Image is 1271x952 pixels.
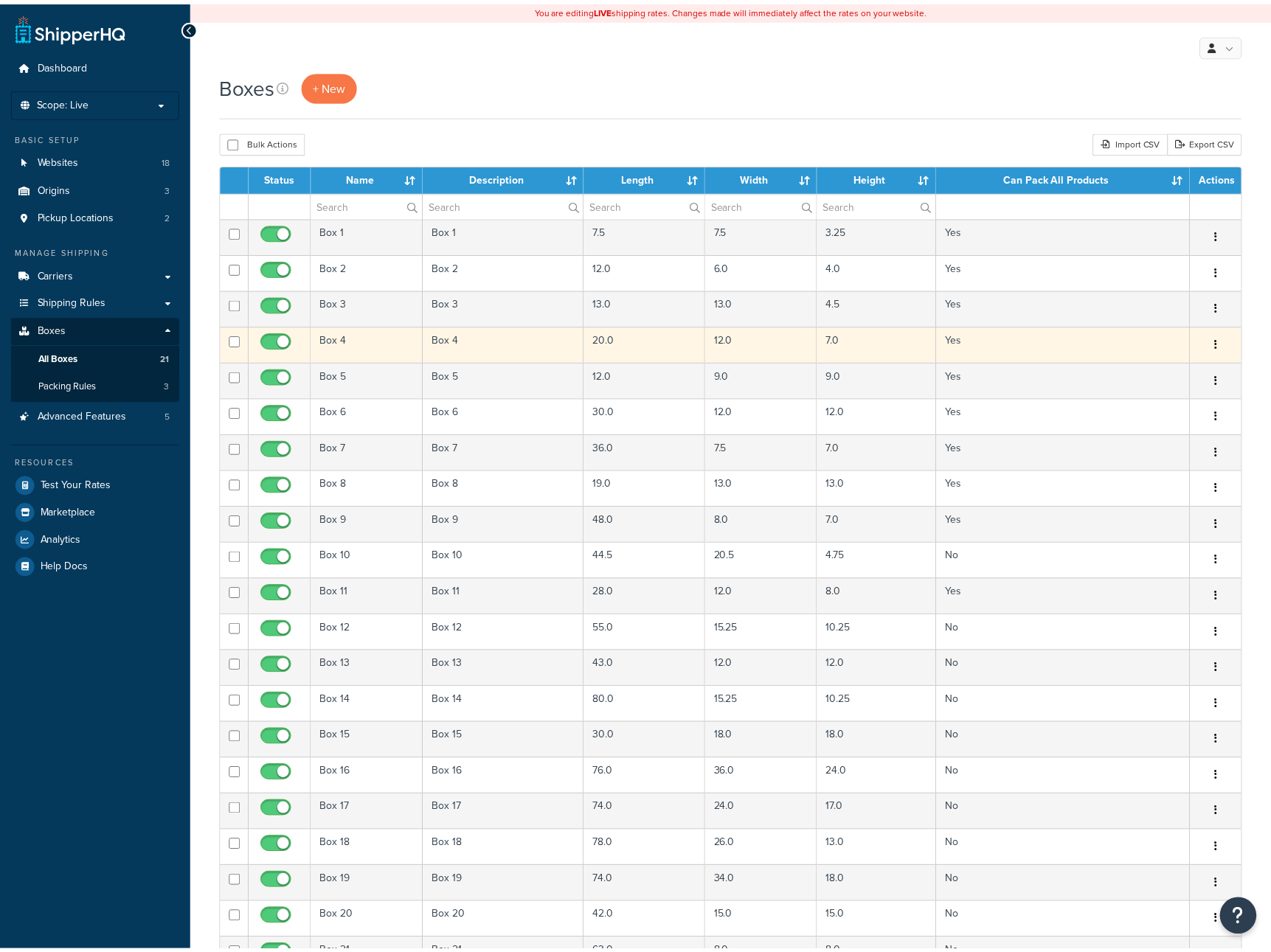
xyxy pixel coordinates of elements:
[589,253,711,289] td: 12.0
[589,542,711,578] td: 44.5
[11,147,181,174] a: Websites 18
[944,542,1200,578] td: No
[589,614,711,650] td: 55.0
[711,217,824,253] td: 7.5
[824,542,944,578] td: 4.75
[824,192,943,217] input: Search
[426,831,589,867] td: Box 18
[824,164,944,191] th: Height : activate to sort column ascending
[11,131,181,144] div: Basic Setup
[944,253,1200,289] td: Yes
[314,614,426,650] td: Box 12
[711,164,824,191] th: Width : activate to sort column ascending
[589,687,711,723] td: 80.0
[711,192,823,217] input: Search
[38,154,79,167] span: Websites
[426,289,589,325] td: Box 3
[824,578,944,614] td: 8.0
[824,650,944,687] td: 12.0
[11,472,181,498] li: Test Your Rates
[11,527,181,553] a: Analytics
[944,759,1200,795] td: No
[251,164,314,191] th: Status
[711,687,824,723] td: 15.25
[11,316,181,344] a: Boxes
[589,192,710,217] input: Search
[589,903,711,939] td: 42.0
[944,164,1200,191] th: Can Pack All Products : activate to sort column ascending
[589,289,711,325] td: 13.0
[11,175,181,202] li: Origins
[11,372,181,400] a: Packing Rules 3
[314,795,426,831] td: Box 17
[426,723,589,759] td: Box 15
[314,759,426,795] td: Box 16
[944,506,1200,542] td: Yes
[38,380,97,392] span: Packing Rules
[944,434,1200,470] td: Yes
[41,534,81,546] span: Analytics
[589,217,711,253] td: 7.5
[711,759,824,795] td: 36.0
[38,352,78,364] span: All Boxes
[824,289,944,325] td: 4.5
[711,650,824,687] td: 12.0
[15,11,126,41] a: ShipperHQ Home
[426,434,589,470] td: Box 7
[711,506,824,542] td: 8.0
[824,325,944,361] td: 7.0
[41,561,89,574] span: Help Docs
[589,434,711,470] td: 36.0
[38,296,106,308] span: Shipping Rules
[166,182,171,195] span: 3
[824,903,944,939] td: 15.0
[589,325,711,361] td: 20.0
[221,131,308,153] button: Bulk Actions
[1230,900,1267,937] button: Open Resource Center
[11,403,181,430] li: Advanced Features
[944,397,1200,434] td: Yes
[589,723,711,759] td: 30.0
[599,2,617,15] b: LIVE
[944,867,1200,903] td: No
[711,289,824,325] td: 13.0
[304,70,360,100] a: + New
[38,324,66,336] span: Boxes
[589,164,711,191] th: Length : activate to sort column ascending
[824,253,944,289] td: 4.0
[824,361,944,397] td: 9.0
[426,650,589,687] td: Box 13
[711,614,824,650] td: 15.25
[11,554,181,580] li: Help Docs
[426,578,589,614] td: Box 11
[314,723,426,759] td: Box 15
[944,217,1200,253] td: Yes
[944,831,1200,867] td: No
[11,203,181,230] li: Pickup Locations
[944,903,1200,939] td: No
[38,210,114,223] span: Pickup Locations
[11,261,181,288] a: Carriers
[1200,164,1252,191] th: Actions
[426,614,589,650] td: Box 12
[944,578,1200,614] td: Yes
[37,96,89,108] span: Scope: Live
[314,903,426,939] td: Box 20
[824,506,944,542] td: 7.0
[426,903,589,939] td: Box 20
[314,578,426,614] td: Box 11
[711,470,824,506] td: 13.0
[11,147,181,174] li: Websites
[41,507,96,519] span: Marketplace
[589,650,711,687] td: 43.0
[426,542,589,578] td: Box 10
[314,289,426,325] td: Box 3
[163,154,171,167] span: 18
[314,164,426,191] th: Name : activate to sort column ascending
[426,397,589,434] td: Box 6
[11,245,181,257] div: Manage Shipping
[11,499,181,526] a: Marketplace
[314,253,426,289] td: Box 2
